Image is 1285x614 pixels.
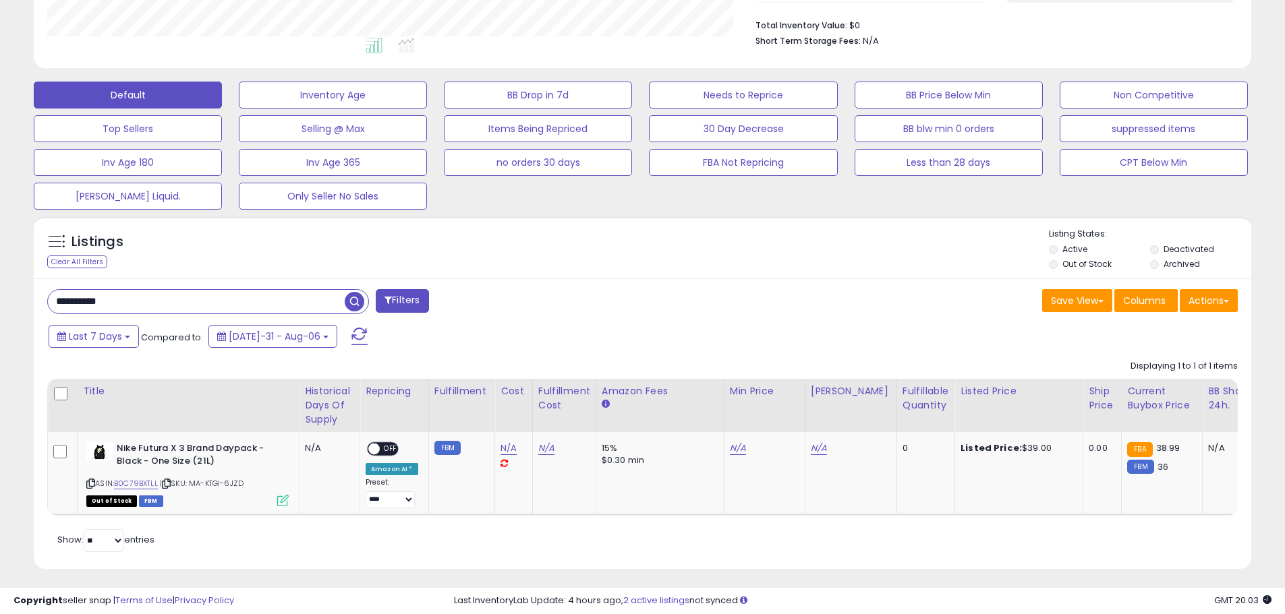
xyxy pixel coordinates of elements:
[366,463,418,475] div: Amazon AI *
[1180,289,1238,312] button: Actions
[1127,460,1153,474] small: FBM
[86,495,137,507] span: All listings that are currently out of stock and unavailable for purchase on Amazon
[1060,149,1248,176] button: CPT Below Min
[1156,441,1180,454] span: 38.99
[1127,442,1152,457] small: FBA
[602,384,718,398] div: Amazon Fees
[538,384,590,412] div: Fulfillment Cost
[961,442,1073,454] div: $39.00
[1042,289,1112,312] button: Save View
[649,82,837,109] button: Needs to Reprice
[1208,442,1253,454] div: N/A
[602,454,714,466] div: $0.30 min
[1214,594,1272,607] span: 2025-08-14 20:03 GMT
[1060,115,1248,142] button: suppressed items
[811,384,891,398] div: [PERSON_NAME]
[501,441,517,455] a: N/A
[115,594,173,607] a: Terms of Use
[961,384,1077,398] div: Listed Price
[1164,258,1200,270] label: Archived
[380,443,401,455] span: OFF
[1208,384,1257,412] div: BB Share 24h.
[434,441,461,455] small: FBM
[501,384,527,398] div: Cost
[208,325,337,348] button: [DATE]-31 - Aug-06
[239,183,427,210] button: Only Seller No Sales
[1089,384,1116,412] div: Ship Price
[86,442,289,505] div: ASIN:
[139,495,163,507] span: FBM
[13,594,234,607] div: seller snap | |
[86,442,113,460] img: 415MNccmtHL._SL40_.jpg
[444,115,632,142] button: Items Being Repriced
[72,233,123,251] h5: Listings
[1131,360,1238,373] div: Displaying 1 to 1 of 1 items
[863,34,879,47] span: N/A
[57,533,154,546] span: Show: entries
[34,82,222,109] button: Default
[855,115,1043,142] button: BB blw min 0 orders
[903,442,944,454] div: 0
[755,16,1228,32] li: $0
[69,330,122,343] span: Last 7 Days
[1062,258,1112,270] label: Out of Stock
[649,115,837,142] button: 30 Day Decrease
[1164,243,1214,255] label: Deactivated
[434,384,489,398] div: Fulfillment
[602,398,610,410] small: Amazon Fees.
[730,441,746,455] a: N/A
[1123,294,1166,307] span: Columns
[49,325,139,348] button: Last 7 Days
[47,255,107,268] div: Clear All Filters
[444,82,632,109] button: BB Drop in 7d
[141,331,203,344] span: Compared to:
[239,115,427,142] button: Selling @ Max
[811,441,827,455] a: N/A
[755,35,861,47] b: Short Term Storage Fees:
[1060,82,1248,109] button: Non Competitive
[1089,442,1111,454] div: 0.00
[34,183,222,210] button: [PERSON_NAME] Liquid.
[34,115,222,142] button: Top Sellers
[649,149,837,176] button: FBA Not Repricing
[1127,384,1197,412] div: Current Buybox Price
[855,82,1043,109] button: BB Price Below Min
[239,149,427,176] button: Inv Age 365
[903,384,949,412] div: Fulfillable Quantity
[855,149,1043,176] button: Less than 28 days
[1049,228,1251,241] p: Listing States:
[961,441,1022,454] b: Listed Price:
[229,330,320,343] span: [DATE]-31 - Aug-06
[83,384,293,398] div: Title
[1158,460,1168,473] span: 36
[366,478,418,508] div: Preset:
[1114,289,1178,312] button: Columns
[114,478,158,489] a: B0C79BXTLL
[117,442,281,470] b: Nike Futura X 3 Brand Daypack - Black - One Size (21L)
[160,478,244,489] span: | SKU: MA-KTGI-6JZD
[730,384,799,398] div: Min Price
[444,149,632,176] button: no orders 30 days
[376,289,428,313] button: Filters
[623,594,689,607] a: 2 active listings
[239,82,427,109] button: Inventory Age
[305,442,349,454] div: N/A
[366,384,423,398] div: Repricing
[13,594,63,607] strong: Copyright
[175,594,234,607] a: Privacy Policy
[538,441,554,455] a: N/A
[305,384,354,427] div: Historical Days Of Supply
[755,20,847,31] b: Total Inventory Value:
[1062,243,1087,255] label: Active
[454,594,1272,607] div: Last InventoryLab Update: 4 hours ago, not synced.
[602,442,714,454] div: 15%
[34,149,222,176] button: Inv Age 180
